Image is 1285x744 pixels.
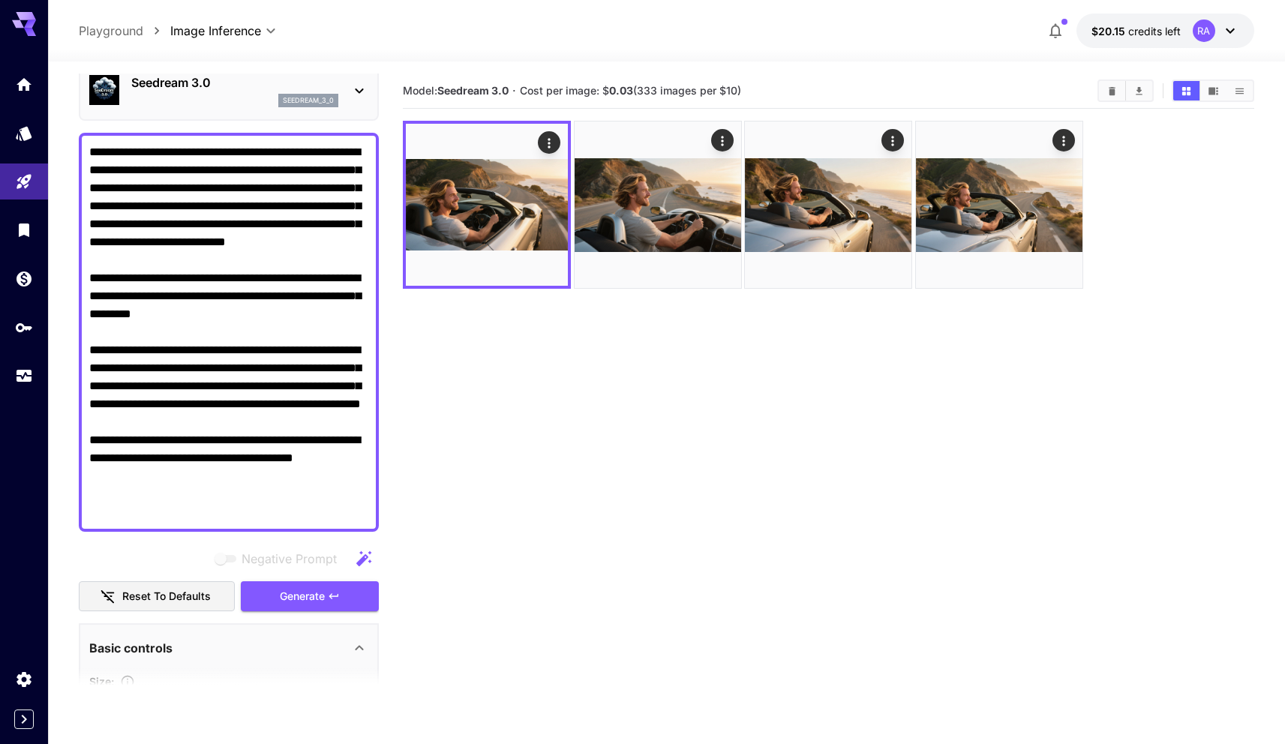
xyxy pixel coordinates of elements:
div: Models [15,119,33,138]
span: Negative prompts are not compatible with the selected model. [212,549,349,568]
div: Settings [15,670,33,688]
div: Actions [1052,129,1075,151]
div: Library [15,220,33,239]
div: $20.152 [1091,23,1181,39]
button: Clear Images [1099,81,1125,100]
span: credits left [1128,25,1181,37]
div: Clear ImagesDownload All [1097,79,1154,102]
img: Z [406,124,568,286]
button: Show images in video view [1200,81,1226,100]
img: 9k= [916,121,1082,288]
button: $20.152RA [1076,13,1254,48]
div: Show images in grid viewShow images in video viewShow images in list view [1172,79,1254,102]
b: Seedream 3.0 [437,84,509,97]
a: Playground [79,22,143,40]
button: Generate [241,581,379,612]
div: Playground [15,172,33,191]
button: Show images in grid view [1173,81,1199,100]
span: Generate [280,587,325,606]
p: seedream_3_0 [283,95,334,106]
b: 0.03 [609,84,633,97]
span: $20.15 [1091,25,1128,37]
span: Cost per image: $ (333 images per $10) [520,84,741,97]
div: Seedream 3.0seedream_3_0 [89,67,368,113]
span: Negative Prompt [242,550,337,568]
img: 9k= [575,121,741,288]
div: Actions [539,131,561,154]
p: Basic controls [89,639,173,657]
div: API Keys [15,318,33,337]
span: Model: [403,84,509,97]
img: Z [745,121,911,288]
p: Seedream 3.0 [131,73,338,91]
button: Reset to defaults [79,581,235,612]
nav: breadcrumb [79,22,170,40]
div: RA [1193,19,1215,42]
div: Usage [15,367,33,385]
div: Basic controls [89,630,368,666]
div: Wallet [15,269,33,288]
div: Actions [711,129,734,151]
button: Download All [1126,81,1152,100]
button: Show images in list view [1226,81,1253,100]
div: Home [15,70,33,89]
div: Actions [882,129,905,151]
p: · [512,82,516,100]
span: Image Inference [170,22,261,40]
button: Expand sidebar [14,709,34,729]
